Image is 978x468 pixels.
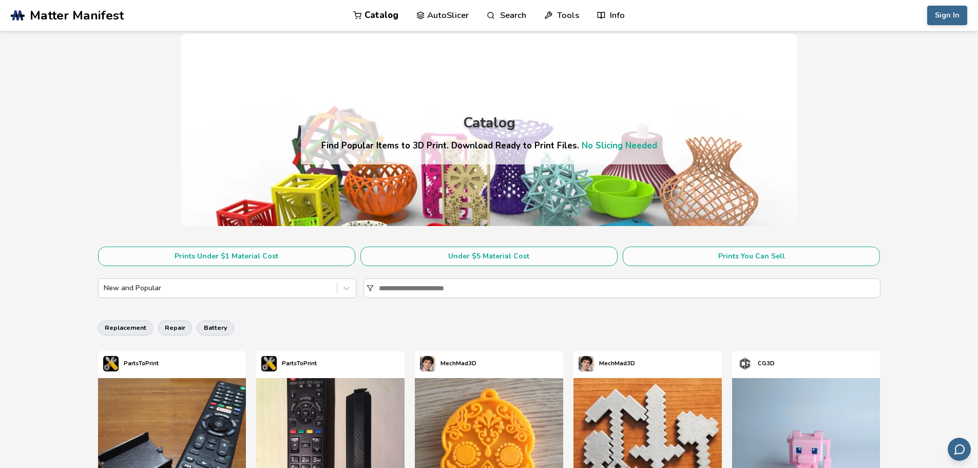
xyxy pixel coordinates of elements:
button: repair [158,321,192,335]
button: Prints Under $1 Material Cost [98,247,355,266]
a: No Slicing Needed [582,140,657,152]
button: replacement [98,321,153,335]
img: MechMad3D's profile [579,356,594,371]
a: PartsToPrint's profilePartsToPrint [256,351,322,377]
img: PartsToPrint's profile [103,356,119,371]
p: MechMad3D [599,358,635,369]
p: PartsToPrint [282,358,317,369]
input: New and Popular [104,284,106,292]
button: Sign In [927,6,967,25]
a: CG3D's profileCG3D [732,351,780,377]
img: PartsToPrint's profile [261,356,277,371]
h4: Find Popular Items to 3D Print. Download Ready to Print Files. [321,140,657,152]
button: Prints You Can Sell [623,247,880,266]
a: MechMad3D's profileMechMad3D [415,351,482,377]
a: MechMad3D's profileMechMad3D [573,351,640,377]
button: Send feedback via email [948,438,971,461]
button: Under $5 Material Cost [360,247,618,266]
p: CG3D [758,358,775,369]
img: CG3D's profile [737,356,753,371]
div: Catalog [463,115,515,131]
button: battery [197,321,234,335]
p: PartsToPrint [124,358,159,369]
a: PartsToPrint's profilePartsToPrint [98,351,164,377]
span: Matter Manifest [30,8,124,23]
p: MechMad3D [440,358,476,369]
img: MechMad3D's profile [420,356,435,371]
